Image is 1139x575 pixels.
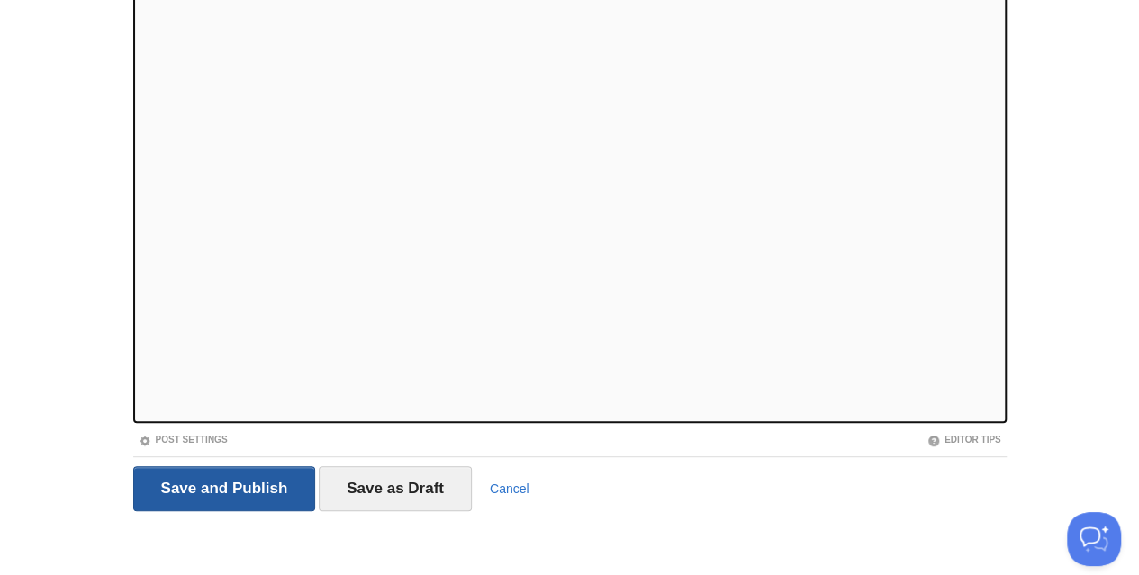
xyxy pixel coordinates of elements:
[927,435,1001,445] a: Editor Tips
[490,481,529,496] a: Cancel
[319,466,472,511] input: Save as Draft
[1067,512,1121,566] iframe: Help Scout Beacon - Open
[133,466,316,511] input: Save and Publish
[139,435,228,445] a: Post Settings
